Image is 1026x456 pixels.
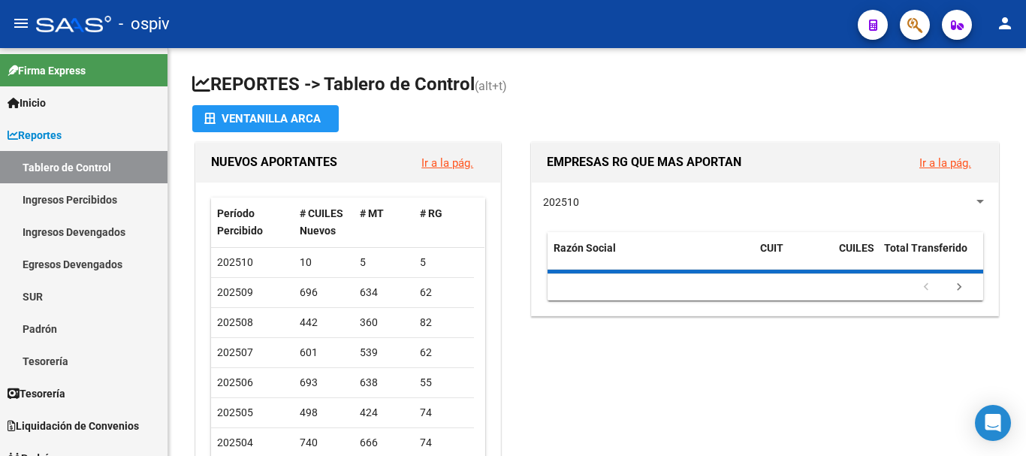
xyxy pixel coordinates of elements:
[360,254,408,271] div: 5
[420,344,468,361] div: 62
[420,434,468,451] div: 74
[211,155,337,169] span: NUEVOS APORTANTES
[217,436,253,448] span: 202504
[912,279,940,296] a: go to previous page
[945,279,973,296] a: go to next page
[192,105,339,132] button: Ventanilla ARCA
[8,95,46,111] span: Inicio
[294,198,354,247] datatable-header-cell: # CUILES Nuevos
[878,232,983,282] datatable-header-cell: Total Transferido
[300,434,348,451] div: 740
[360,284,408,301] div: 634
[300,284,348,301] div: 696
[409,149,485,177] button: Ir a la pág.
[360,344,408,361] div: 539
[300,314,348,331] div: 442
[414,198,474,247] datatable-header-cell: # RG
[300,254,348,271] div: 10
[420,404,468,421] div: 74
[217,406,253,418] span: 202505
[554,242,616,254] span: Razón Social
[8,418,139,434] span: Liquidación de Convenios
[217,346,253,358] span: 202507
[360,374,408,391] div: 638
[919,156,971,170] a: Ir a la pág.
[833,232,878,282] datatable-header-cell: CUILES
[300,207,343,237] span: # CUILES Nuevos
[8,127,62,143] span: Reportes
[547,155,741,169] span: EMPRESAS RG QUE MAS APORTAN
[8,62,86,79] span: Firma Express
[884,242,967,254] span: Total Transferido
[300,404,348,421] div: 498
[217,286,253,298] span: 202509
[996,14,1014,32] mat-icon: person
[543,196,579,208] span: 202510
[360,314,408,331] div: 360
[217,316,253,328] span: 202508
[420,207,442,219] span: # RG
[420,284,468,301] div: 62
[119,8,170,41] span: - ospiv
[421,156,473,170] a: Ir a la pág.
[192,72,1002,98] h1: REPORTES -> Tablero de Control
[217,207,263,237] span: Período Percibido
[360,434,408,451] div: 666
[420,314,468,331] div: 82
[211,198,294,247] datatable-header-cell: Período Percibido
[839,242,874,254] span: CUILES
[548,232,754,282] datatable-header-cell: Razón Social
[300,374,348,391] div: 693
[975,405,1011,441] div: Open Intercom Messenger
[907,149,983,177] button: Ir a la pág.
[360,404,408,421] div: 424
[420,254,468,271] div: 5
[204,105,327,132] div: Ventanilla ARCA
[420,374,468,391] div: 55
[12,14,30,32] mat-icon: menu
[354,198,414,247] datatable-header-cell: # MT
[754,232,833,282] datatable-header-cell: CUIT
[475,79,507,93] span: (alt+t)
[760,242,783,254] span: CUIT
[8,385,65,402] span: Tesorería
[217,256,253,268] span: 202510
[217,376,253,388] span: 202506
[300,344,348,361] div: 601
[360,207,384,219] span: # MT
